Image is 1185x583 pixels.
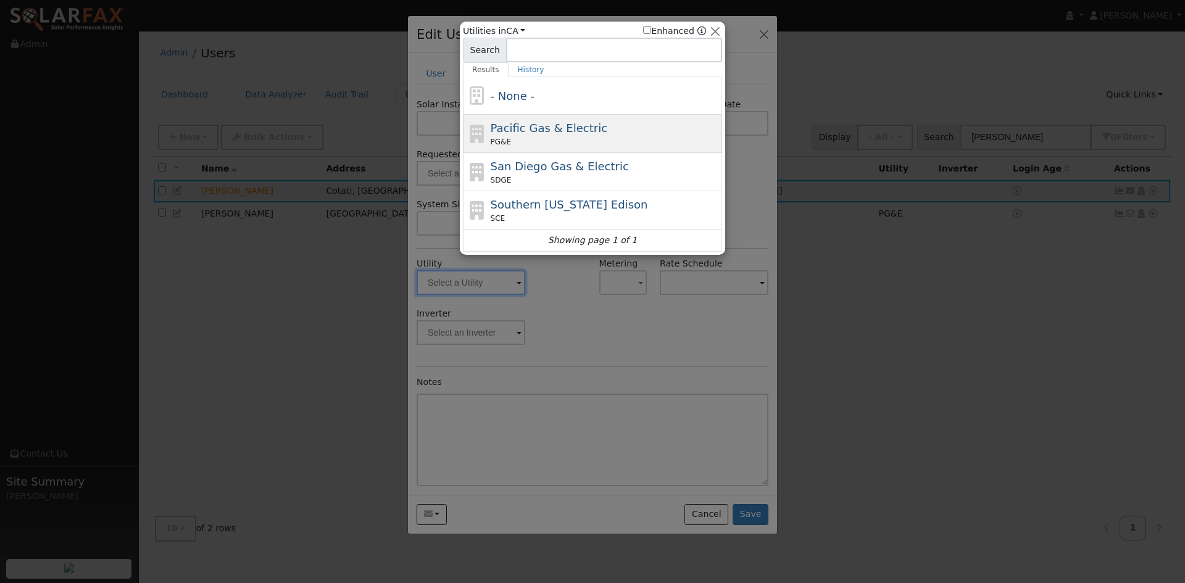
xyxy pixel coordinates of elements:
a: Results [463,62,509,77]
span: PG&E [491,136,511,147]
span: - None - [491,89,534,102]
span: San Diego Gas & Electric [491,160,629,173]
i: Showing page 1 of 1 [548,234,637,247]
span: Search [463,38,507,62]
span: Southern [US_STATE] Edison [491,198,648,211]
span: SDGE [491,175,512,186]
span: Pacific Gas & Electric [491,122,607,134]
a: History [509,62,554,77]
span: SCE [491,213,505,224]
